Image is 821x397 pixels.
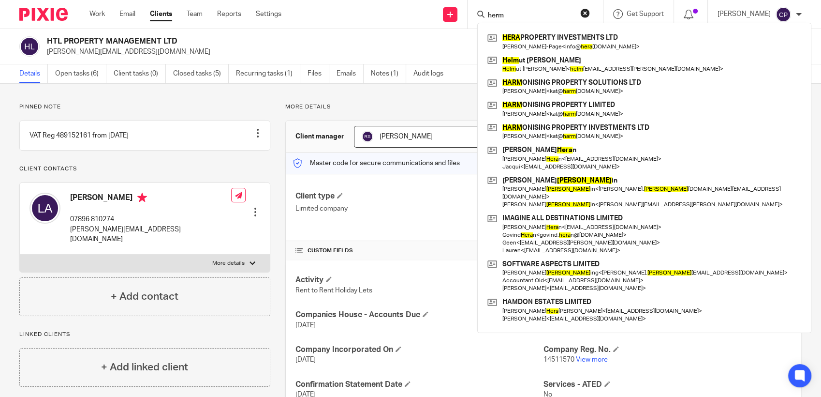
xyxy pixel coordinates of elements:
[337,64,364,83] a: Emails
[19,8,68,21] img: Pixie
[487,12,574,20] input: Search
[89,9,105,19] a: Work
[173,64,229,83] a: Closed tasks (5)
[19,36,40,57] img: svg%3E
[119,9,135,19] a: Email
[295,356,316,363] span: [DATE]
[236,64,300,83] a: Recurring tasks (1)
[217,9,241,19] a: Reports
[111,289,178,304] h4: + Add contact
[293,158,460,168] p: Master code for secure communications and files
[70,225,231,244] p: [PERSON_NAME][EMAIL_ADDRESS][DOMAIN_NAME]
[413,64,451,83] a: Audit logs
[101,360,188,375] h4: + Add linked client
[380,133,433,140] span: [PERSON_NAME]
[295,191,543,201] h4: Client type
[70,193,231,205] h4: [PERSON_NAME]
[543,345,792,355] h4: Company Reg. No.
[19,165,270,173] p: Client contacts
[308,64,329,83] a: Files
[362,131,373,142] img: svg%3E
[543,380,792,390] h4: Services - ATED
[70,214,231,224] p: 07896 810274
[776,7,791,22] img: svg%3E
[55,64,106,83] a: Open tasks (6)
[295,380,543,390] h4: Confirmation Statement Date
[150,9,172,19] a: Clients
[371,64,406,83] a: Notes (1)
[19,103,270,111] p: Pinned note
[47,47,670,57] p: [PERSON_NAME][EMAIL_ADDRESS][DOMAIN_NAME]
[576,356,608,363] a: View more
[256,9,281,19] a: Settings
[543,356,574,363] span: 14511570
[285,103,802,111] p: More details
[137,193,147,202] i: Primary
[295,310,543,320] h4: Companies House - Accounts Due
[114,64,166,83] a: Client tasks (0)
[627,11,664,17] span: Get Support
[19,64,48,83] a: Details
[19,331,270,338] p: Linked clients
[580,8,590,18] button: Clear
[295,204,543,214] p: Limited company
[47,36,545,46] h2: HTL PROPERTY MANAGEMENT LTD
[295,287,372,294] span: Rent to Rent Holiday Lets
[718,9,771,19] p: [PERSON_NAME]
[295,247,543,255] h4: CUSTOM FIELDS
[295,322,316,329] span: [DATE]
[295,275,543,285] h4: Activity
[295,132,344,141] h3: Client manager
[295,345,543,355] h4: Company Incorporated On
[187,9,203,19] a: Team
[212,260,245,267] p: More details
[29,193,60,224] img: svg%3E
